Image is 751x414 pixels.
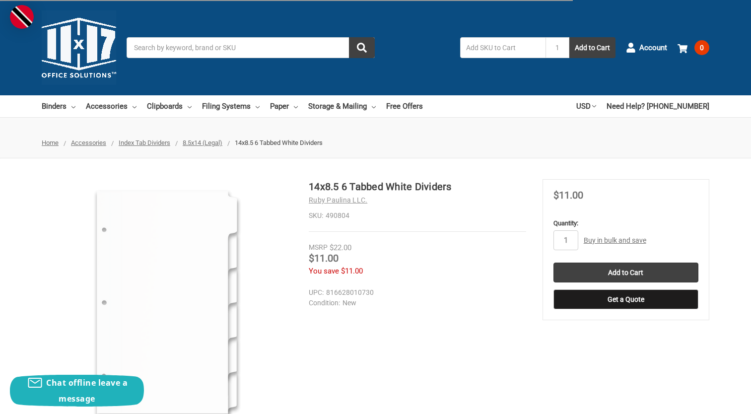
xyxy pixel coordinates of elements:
a: Paper [270,95,298,117]
button: Add to Cart [569,37,615,58]
dt: SKU: [309,210,323,221]
span: You save [309,267,339,276]
span: 14x8.5 6 Tabbed White Dividers [235,139,323,146]
span: $11.00 [309,252,339,264]
a: USD [576,95,596,117]
span: Account [639,42,667,54]
button: Chat offline leave a message [10,375,144,407]
a: Binders [42,95,75,117]
a: Accessories [71,139,106,146]
img: 11x17.com [42,10,116,85]
input: Add SKU to Cart [460,37,546,58]
h1: 14x8.5 6 Tabbed White Dividers [309,179,526,194]
dt: UPC: [309,287,324,298]
input: Search by keyword, brand or SKU [127,37,375,58]
dt: Condition: [309,298,340,308]
a: Buy in bulk and save [584,236,646,244]
img: duty and tax information for Trinidad and Tobago [10,5,34,29]
label: Quantity: [553,218,698,228]
button: Get a Quote [553,289,698,309]
a: 8.5x14 (Legal) [183,139,222,146]
a: Need Help? [PHONE_NUMBER] [607,95,709,117]
a: Account [626,35,667,61]
a: Storage & Mailing [308,95,376,117]
a: Clipboards [147,95,192,117]
a: Free Offers [386,95,423,117]
a: Home [42,139,59,146]
dd: 490804 [309,210,526,221]
span: $22.00 [330,243,351,252]
input: Add to Cart [553,263,698,282]
a: Index Tab Dividers [119,139,170,146]
div: MSRP [309,242,328,253]
span: $11.00 [341,267,363,276]
a: 0 [678,35,709,61]
a: Ruby Paulina LLC. [309,196,367,204]
span: $11.00 [553,189,583,201]
a: Filing Systems [202,95,260,117]
dd: 816628010730 [309,287,522,298]
span: Chat offline leave a message [46,377,128,404]
span: 0 [694,40,709,55]
a: Accessories [86,95,137,117]
dd: New [309,298,522,308]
